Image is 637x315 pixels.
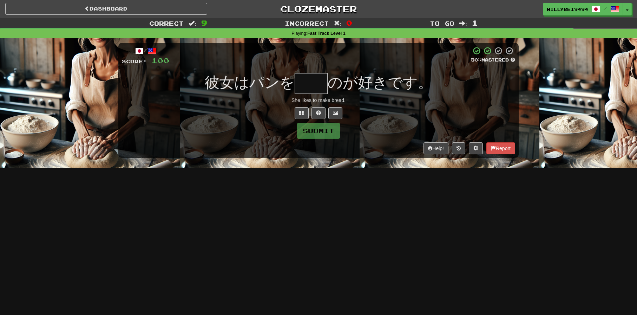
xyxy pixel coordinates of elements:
span: 9 [201,19,207,27]
button: Submit [297,123,340,139]
button: Help! [423,142,448,154]
button: Round history (alt+y) [452,142,465,154]
span: / [604,6,607,11]
a: Clozemaster [218,3,420,15]
button: Show image (alt+x) [328,107,342,119]
a: Dashboard [5,3,207,15]
span: Correct [149,20,184,27]
span: 1 [472,19,478,27]
div: / [122,46,169,55]
span: 100 [151,56,169,65]
span: 50 % [471,57,481,63]
span: : [459,20,467,26]
span: 彼女はパンを [205,74,295,91]
span: : [334,20,342,26]
a: willyrei9494 / [543,3,623,15]
button: Switch sentence to multiple choice alt+p [295,107,309,119]
span: 0 [346,19,352,27]
span: : [189,20,196,26]
span: willyrei9494 [547,6,588,12]
div: She likes to make bread. [122,97,515,104]
strong: Fast Track Level 1 [307,31,346,36]
span: Incorrect [285,20,329,27]
span: のが好きです。 [328,74,433,91]
span: To go [430,20,454,27]
button: Report [486,142,515,154]
div: Mastered [471,57,515,63]
button: Single letter hint - you only get 1 per sentence and score half the points! alt+h [311,107,326,119]
span: Score: [122,58,147,64]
